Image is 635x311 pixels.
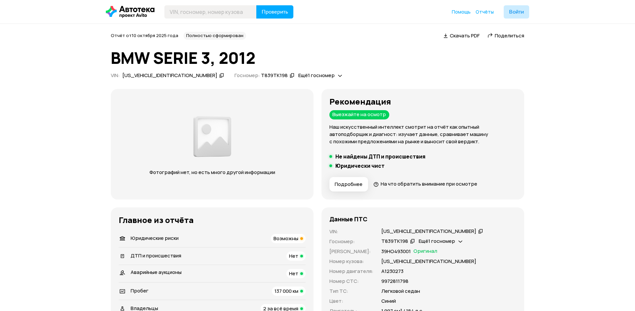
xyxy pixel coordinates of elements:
h3: Главное из отчёта [119,215,306,225]
p: [PERSON_NAME] : [329,248,373,255]
a: Отчёты [476,9,494,15]
span: Ещё 1 госномер [298,72,335,79]
p: Наш искусственный интеллект смотрит на отчёт как опытный автоподборщик и диагност: изучает данные... [329,123,516,145]
span: Отчёт от 10 октября 2025 года [111,32,178,38]
p: Синий [381,297,396,305]
span: Нет [289,252,298,259]
p: [US_VEHICLE_IDENTIFICATION_NUMBER] [381,258,476,265]
p: А1230273 [381,268,403,275]
img: 2a3f492e8892fc00.png [191,112,233,161]
h4: Данные ПТС [329,215,367,223]
a: Помощь [452,9,471,15]
span: Госномер: [234,72,260,79]
h5: Юридически чист [335,162,385,169]
p: Госномер : [329,238,373,245]
p: Легковой седан [381,288,420,295]
div: Т839ТК198 [381,238,408,245]
span: На что обратить внимание при осмотре [381,180,477,187]
div: Полностью сформирован [184,32,246,40]
span: Проверить [262,9,288,15]
p: Тип ТС : [329,288,373,295]
span: ДТП и происшествия [131,252,181,259]
span: Нет [289,270,298,277]
div: [US_VEHICLE_IDENTIFICATION_NUMBER] [381,228,476,235]
a: Скачать PDF [444,32,480,39]
span: Возможны [274,235,298,242]
p: Цвет : [329,297,373,305]
h3: Рекомендация [329,97,516,106]
span: Аварийные аукционы [131,269,182,276]
span: Поделиться [495,32,524,39]
a: Поделиться [487,32,524,39]
span: VIN : [111,72,120,79]
h1: BMW SERIE 3, 2012 [111,49,524,67]
p: Номер СТС : [329,278,373,285]
p: VIN : [329,228,373,235]
div: Т839ТК198 [261,72,288,79]
p: 39НО493001 [381,248,411,255]
p: Номер двигателя : [329,268,373,275]
button: Войти [504,5,529,19]
span: Скачать PDF [450,32,480,39]
button: Проверить [256,5,293,19]
span: Войти [509,9,524,15]
h5: Не найдены ДТП и происшествия [335,153,425,160]
span: Юридические риски [131,235,179,242]
p: 9972811798 [381,278,408,285]
input: VIN, госномер, номер кузова [164,5,257,19]
p: Номер кузова : [329,258,373,265]
span: Оригинал [413,248,437,255]
div: [US_VEHICLE_IDENTIFICATION_NUMBER] [122,72,217,79]
span: 137 000 км [275,288,298,294]
span: Ещё 1 госномер [419,238,455,244]
button: Подробнее [329,177,368,192]
div: Выезжайте на осмотр [329,110,389,119]
a: На что обратить внимание при осмотре [373,180,477,187]
span: Пробег [131,287,148,294]
p: Фотографий нет, но есть много другой информации [143,169,281,176]
span: Подробнее [335,181,362,188]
